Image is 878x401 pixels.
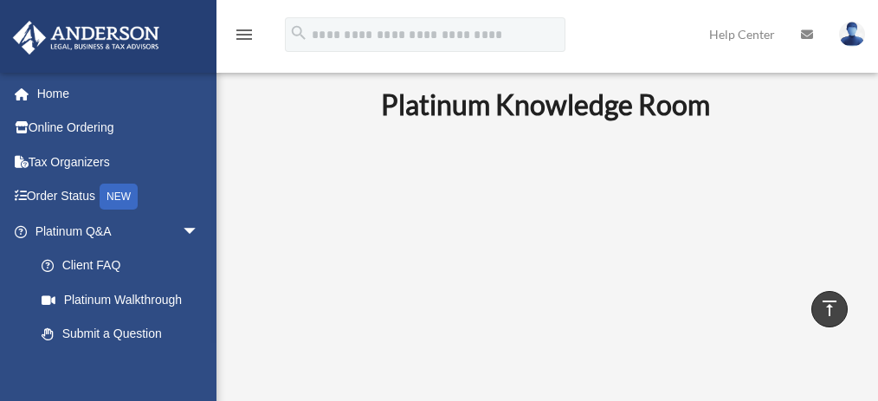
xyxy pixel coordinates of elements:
a: Submit a Question [24,317,225,352]
i: vertical_align_top [819,298,840,319]
span: arrow_drop_down [182,214,216,249]
b: Platinum Knowledge Room [381,87,710,121]
i: menu [234,24,255,45]
img: Anderson Advisors Platinum Portal [8,21,165,55]
a: menu [234,30,255,45]
div: NEW [100,184,138,210]
img: User Pic [839,22,865,47]
i: search [289,23,308,42]
a: Home [12,76,225,111]
a: Client FAQ [24,249,225,283]
a: Platinum Walkthrough [24,282,225,317]
a: Tax Organizers [12,145,225,179]
a: Platinum Q&Aarrow_drop_down [12,214,225,249]
a: vertical_align_top [811,291,848,327]
a: Online Ordering [12,111,225,146]
a: Order StatusNEW [12,179,225,215]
